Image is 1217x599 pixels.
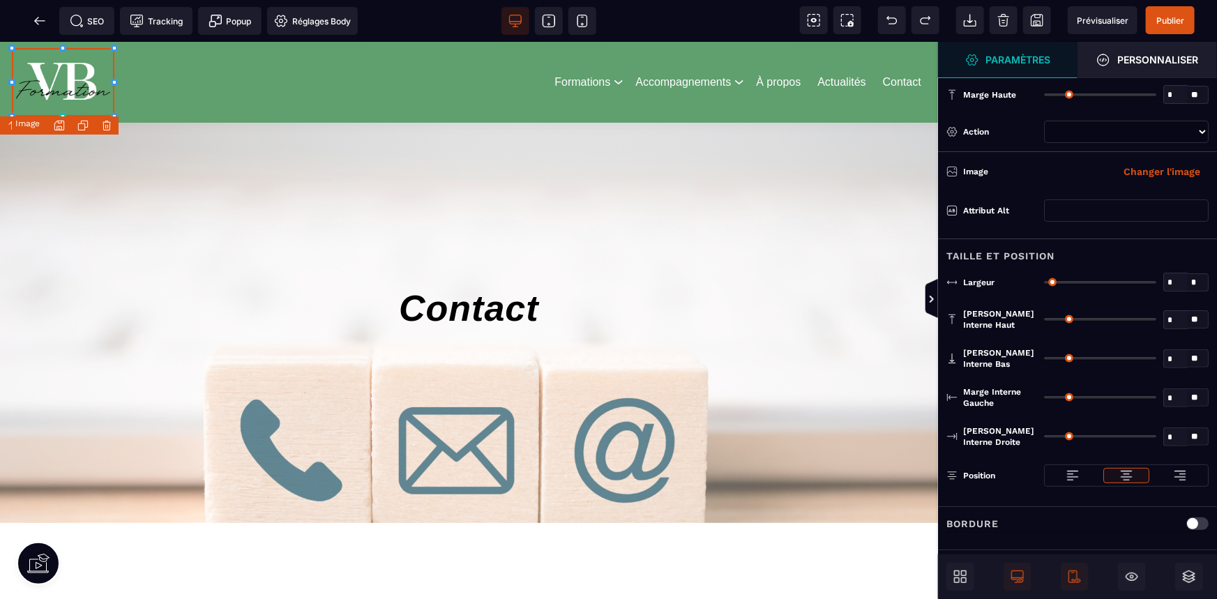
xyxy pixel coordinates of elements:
span: [PERSON_NAME] interne droite [963,425,1037,448]
span: Ouvrir le gestionnaire de styles [938,42,1078,78]
span: Contact [399,246,539,287]
span: Voir mobile [568,7,596,35]
span: Masquer le bloc [1118,563,1146,591]
span: Ouvrir les blocs [946,563,974,591]
span: Rétablir [912,6,939,34]
span: Métadata SEO [59,7,114,35]
a: Contact [883,31,921,50]
button: Changer l'image [1115,160,1209,183]
span: Code de suivi [120,7,192,35]
span: Tracking [130,14,183,28]
span: Publier [1156,15,1184,26]
div: Attribut alt [963,204,1037,218]
div: Action [963,125,1037,139]
a: Formations [554,31,610,50]
a: À propos [756,31,801,50]
span: Voir bureau [501,7,529,35]
strong: Personnaliser [1117,54,1198,65]
span: Défaire [878,6,906,34]
a: Accompagnements [635,31,731,50]
span: Enregistrer le contenu [1146,6,1195,34]
span: Réglages Body [274,14,351,28]
span: Afficher le mobile [1061,563,1089,591]
span: Ouvrir le gestionnaire de styles [1078,42,1217,78]
img: loading [1066,469,1080,483]
span: Enregistrer [1023,6,1051,34]
span: Afficher les vues [938,279,952,321]
span: [PERSON_NAME] interne haut [963,308,1037,331]
span: [PERSON_NAME] interne bas [963,347,1037,370]
span: Largeur [963,277,995,288]
span: Aperçu [1068,6,1137,34]
img: 86a4aa658127570b91344bfc39bbf4eb_Blanc_sur_fond_vert.png [12,6,114,75]
strong: Paramètres [986,54,1051,65]
span: Popup [209,14,252,28]
img: loading [1173,469,1187,483]
span: Nettoyage [990,6,1018,34]
span: Importer [956,6,984,34]
span: Voir tablette [535,7,563,35]
span: Retour [26,7,54,35]
span: Afficher le desktop [1004,563,1031,591]
span: Marge haute [963,89,1016,100]
a: Actualités [817,31,865,50]
span: Voir les composants [800,6,828,34]
span: Favicon [267,7,358,35]
div: Taille et position [938,238,1217,264]
span: Capture d'écran [833,6,861,34]
p: Bordure [946,515,999,532]
div: Image [963,165,1086,179]
span: SEO [70,14,105,28]
span: Ouvrir les calques [1175,563,1203,591]
span: Prévisualiser [1077,15,1128,26]
img: loading [1119,469,1133,483]
p: Position [946,469,995,483]
span: Marge interne gauche [963,386,1037,409]
span: Créer une alerte modale [198,7,262,35]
